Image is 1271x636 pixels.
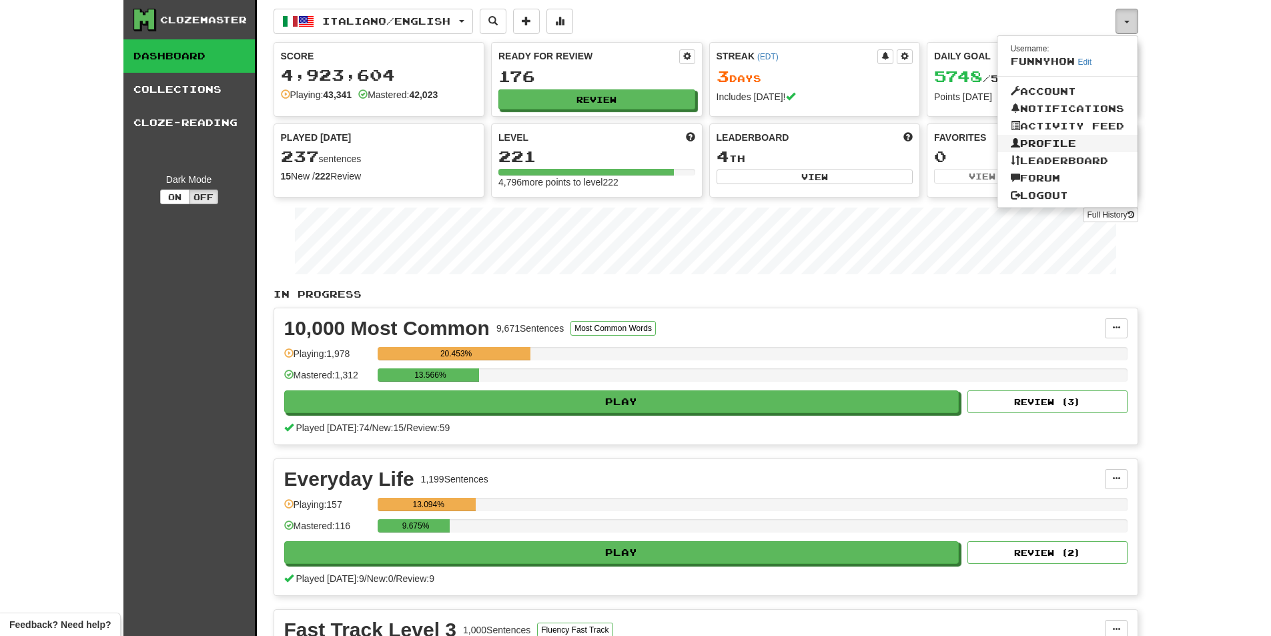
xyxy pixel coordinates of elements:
strong: 15 [281,171,292,182]
div: Playing: 1,978 [284,347,371,369]
div: Points [DATE] [934,90,1131,103]
strong: 222 [315,171,330,182]
div: 0 [934,148,1131,165]
div: 176 [498,68,695,85]
span: / 5000 [934,73,1023,84]
strong: 42,023 [409,89,438,100]
a: Leaderboard [997,152,1138,170]
div: 4,796 more points to level 222 [498,176,695,189]
span: New: 15 [372,422,404,433]
div: 9,671 Sentences [496,322,564,335]
div: Daily Goal [934,49,1115,64]
a: Activity Feed [997,117,1138,135]
a: Dashboard [123,39,255,73]
span: Italiano / English [322,15,450,27]
button: View [717,170,913,184]
div: Clozemaster [160,13,247,27]
div: Streak [717,49,878,63]
span: Review: 9 [396,573,434,584]
span: / [393,573,396,584]
button: Review (3) [967,390,1128,413]
button: Play [284,390,959,413]
div: 221 [498,148,695,165]
span: / [404,422,406,433]
div: Everyday Life [284,469,414,489]
span: 237 [281,147,319,166]
div: 20.453% [382,347,531,360]
p: In Progress [274,288,1138,301]
span: Funnyhow [1011,55,1075,67]
a: Edit [1078,57,1092,67]
a: Collections [123,73,255,106]
strong: 43,341 [323,89,352,100]
div: Mastered: [358,88,438,101]
div: Includes [DATE]! [717,90,913,103]
button: On [160,190,189,204]
div: 9.675% [382,519,450,533]
div: New / Review [281,170,478,183]
a: Account [997,83,1138,100]
button: Off [189,190,218,204]
span: Level [498,131,528,144]
span: Played [DATE] [281,131,352,144]
span: Open feedback widget [9,618,111,631]
button: More stats [546,9,573,34]
button: Italiano/English [274,9,473,34]
a: Cloze-Reading [123,106,255,139]
span: 4 [717,147,729,166]
span: Played [DATE]: 9 [296,573,364,584]
div: Score [281,49,478,63]
div: sentences [281,148,478,166]
a: Profile [997,135,1138,152]
a: Forum [997,170,1138,187]
span: / [364,573,367,584]
div: 13.094% [382,498,476,511]
div: Playing: [281,88,352,101]
div: 10,000 Most Common [284,318,490,338]
button: Review (2) [967,541,1128,564]
span: Played [DATE]: 74 [296,422,369,433]
div: Playing: 157 [284,498,371,520]
button: Add sentence to collection [513,9,540,34]
button: Search sentences [480,9,506,34]
div: Mastered: 116 [284,519,371,541]
a: Logout [997,187,1138,204]
button: Review [498,89,695,109]
div: 4,923,604 [281,67,478,83]
a: Notifications [997,100,1138,117]
span: This week in points, UTC [903,131,913,144]
button: View [934,169,1031,184]
button: Play [284,541,959,564]
a: (EDT) [757,52,779,61]
small: Username: [1011,44,1049,53]
div: th [717,148,913,166]
button: Most Common Words [570,321,656,336]
span: Score more points to level up [686,131,695,144]
div: 1,199 Sentences [421,472,488,486]
div: Dark Mode [133,173,245,186]
span: Review: 59 [406,422,450,433]
div: Day s [717,68,913,85]
span: 5748 [934,67,983,85]
div: Favorites [934,131,1131,144]
span: New: 0 [367,573,394,584]
a: Full History [1083,208,1138,222]
div: 13.566% [382,368,479,382]
div: Mastered: 1,312 [284,368,371,390]
div: Ready for Review [498,49,679,63]
span: / [370,422,372,433]
span: Leaderboard [717,131,789,144]
span: 3 [717,67,729,85]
